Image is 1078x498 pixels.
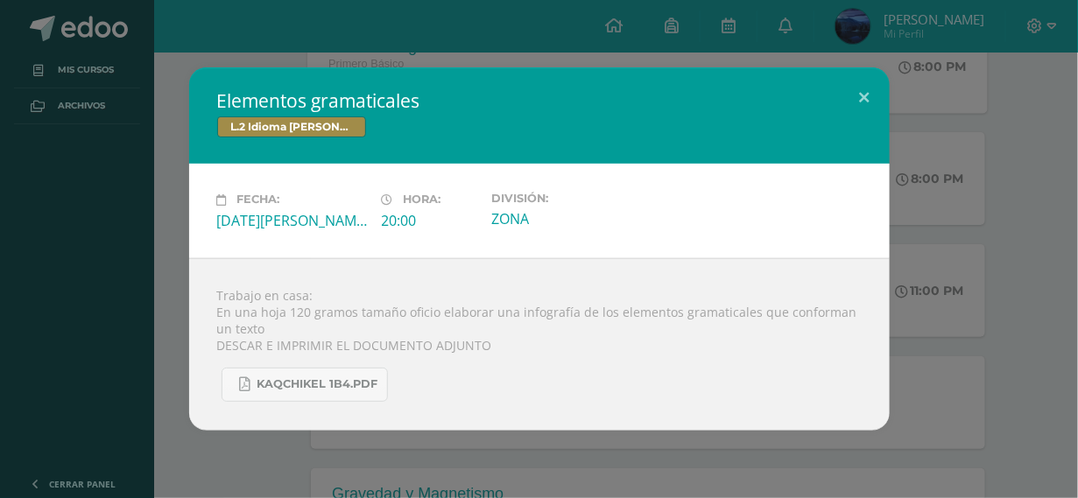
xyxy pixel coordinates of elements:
[491,192,642,205] label: División:
[237,193,280,207] span: Fecha:
[840,67,890,127] button: Close (Esc)
[189,258,890,431] div: Trabajo en casa: En una hoja 120 gramos tamaño oficio elaborar una infografía de los elementos gr...
[222,368,388,402] a: KAQCHIKEL 1B4.pdf
[217,116,366,137] span: L.2 Idioma [PERSON_NAME]
[257,377,378,391] span: KAQCHIKEL 1B4.pdf
[491,209,642,228] div: ZONA
[382,211,477,230] div: 20:00
[404,193,441,207] span: Hora:
[217,211,368,230] div: [DATE][PERSON_NAME]
[217,88,862,113] h2: Elementos gramaticales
